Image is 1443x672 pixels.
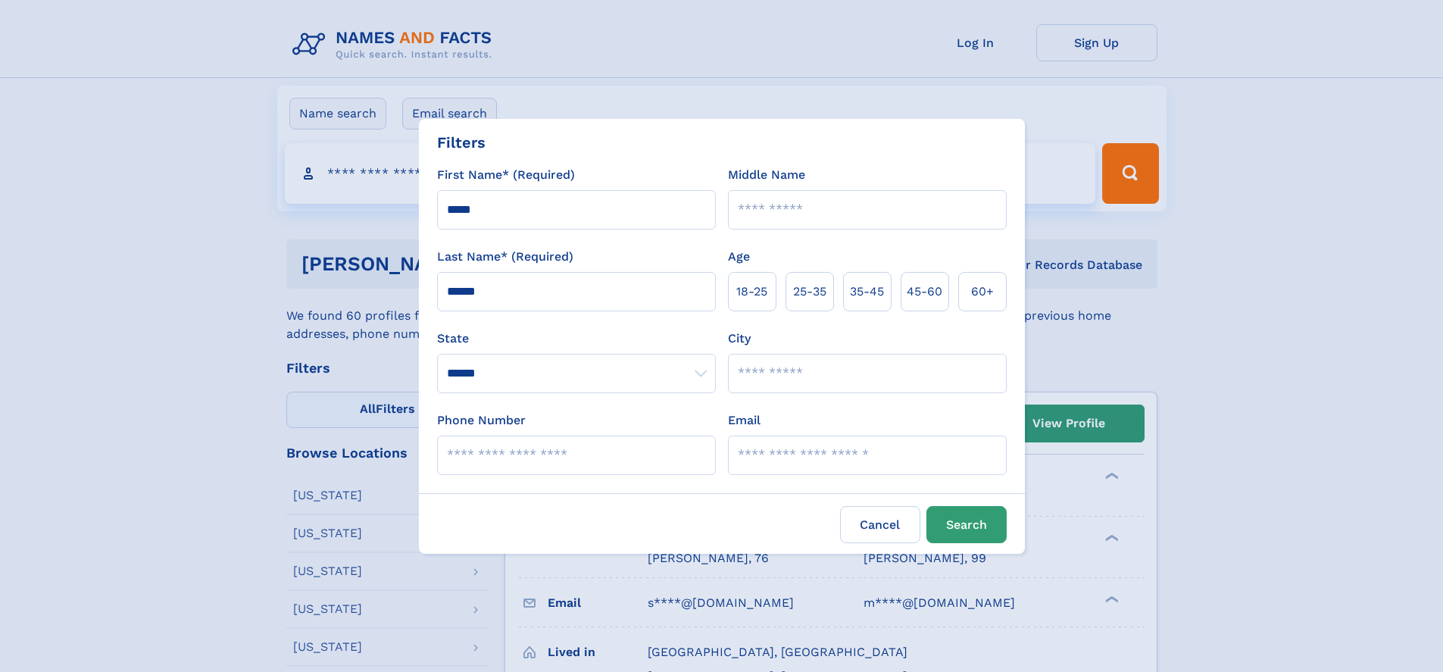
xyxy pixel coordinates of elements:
label: First Name* (Required) [437,166,575,184]
label: Last Name* (Required) [437,248,573,266]
label: Middle Name [728,166,805,184]
span: 35‑45 [850,283,884,301]
span: 18‑25 [736,283,767,301]
label: Email [728,411,761,430]
label: City [728,330,751,348]
span: 60+ [971,283,994,301]
label: Phone Number [437,411,526,430]
label: Cancel [840,506,920,543]
div: Filters [437,131,486,154]
span: 25‑35 [793,283,826,301]
span: 45‑60 [907,283,942,301]
label: State [437,330,716,348]
label: Age [728,248,750,266]
button: Search [926,506,1007,543]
